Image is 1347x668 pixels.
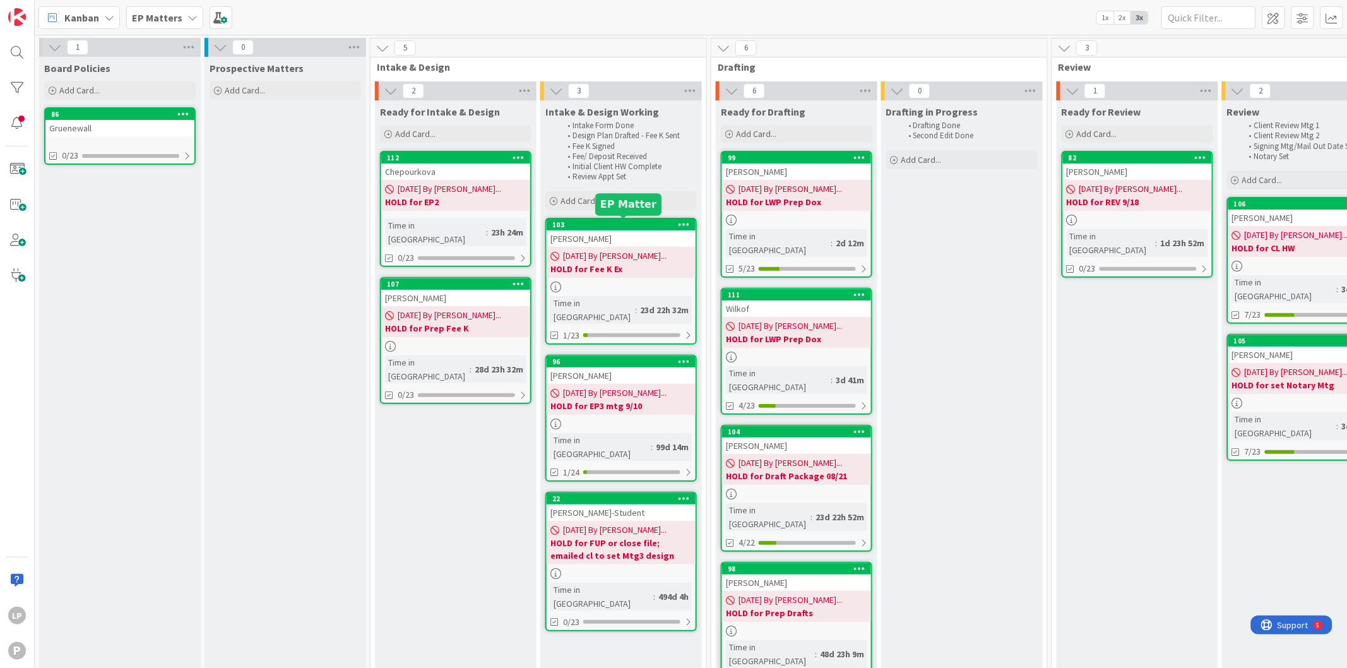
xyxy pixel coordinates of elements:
[1062,105,1141,118] span: Ready for Review
[66,5,69,15] div: 5
[653,590,655,604] span: :
[722,563,871,575] div: 98
[1337,282,1339,296] span: :
[831,373,833,387] span: :
[545,105,659,118] span: Intake & Design Working
[635,303,637,317] span: :
[726,229,831,257] div: Time in [GEOGRAPHIC_DATA]
[722,164,871,180] div: [PERSON_NAME]
[726,333,867,345] b: HOLD for LWP Prep Dox
[1250,83,1271,98] span: 2
[45,109,194,120] div: 86
[1114,11,1131,24] span: 2x
[395,40,416,56] span: 5
[27,2,57,17] span: Support
[381,152,530,180] div: 112Chepourkova
[1131,11,1148,24] span: 3x
[380,151,531,267] a: 112Chepourkova[DATE] By [PERSON_NAME]...HOLD for EP2Time in [GEOGRAPHIC_DATA]:23h 24m0/23
[561,152,695,162] li: Fee/ Deposit Received
[1232,412,1337,440] div: Time in [GEOGRAPHIC_DATA]
[225,85,265,96] span: Add Card...
[739,456,842,470] span: [DATE] By [PERSON_NAME]...
[722,289,871,317] div: 111Wilkof
[563,616,579,629] span: 0/23
[728,290,871,299] div: 111
[637,303,692,317] div: 23d 22h 32m
[1245,445,1261,458] span: 7/23
[833,236,867,250] div: 2d 12m
[1067,196,1208,208] b: HOLD for REV 9/18
[726,607,867,619] b: HOLD for Prep Drafts
[728,564,871,573] div: 98
[901,154,942,165] span: Add Card...
[385,322,526,335] b: HOLD for Prep Fee K
[728,427,871,436] div: 104
[815,647,817,661] span: :
[381,278,530,290] div: 107
[726,470,867,482] b: HOLD for Draft Package 08/21
[62,149,78,162] span: 0/23
[547,493,696,504] div: 22
[722,289,871,301] div: 111
[739,319,842,333] span: [DATE] By [PERSON_NAME]...
[550,296,635,324] div: Time in [GEOGRAPHIC_DATA]
[395,128,436,140] span: Add Card...
[744,83,765,98] span: 6
[810,510,812,524] span: :
[1063,152,1212,180] div: 82[PERSON_NAME]
[1063,164,1212,180] div: [PERSON_NAME]
[45,120,194,136] div: Gruenewall
[726,503,810,531] div: Time in [GEOGRAPHIC_DATA]
[1337,419,1339,433] span: :
[726,196,867,208] b: HOLD for LWP Prep Dox
[1245,308,1261,321] span: 7/23
[1076,40,1098,56] span: 3
[552,494,696,503] div: 22
[1069,153,1212,162] div: 82
[722,301,871,317] div: Wilkof
[718,61,1031,73] span: Drafting
[8,8,26,26] img: Visit kanbanzone.com
[909,83,930,98] span: 0
[1242,174,1283,186] span: Add Card...
[545,218,697,345] a: 103[PERSON_NAME][DATE] By [PERSON_NAME]...HOLD for Fee K ExTime in [GEOGRAPHIC_DATA]:23d 22h 32m1/23
[385,355,470,383] div: Time in [GEOGRAPHIC_DATA]
[739,262,755,275] span: 5/23
[1227,105,1260,118] span: Review
[547,356,696,384] div: 96[PERSON_NAME]
[51,110,194,119] div: 86
[722,563,871,591] div: 98[PERSON_NAME]
[547,504,696,521] div: [PERSON_NAME]-Student
[817,647,867,661] div: 48d 23h 9m
[59,85,100,96] span: Add Card...
[721,151,872,278] a: 99[PERSON_NAME][DATE] By [PERSON_NAME]...HOLD for LWP Prep DoxTime in [GEOGRAPHIC_DATA]:2d 12m5/23
[722,152,871,164] div: 99
[831,236,833,250] span: :
[735,40,757,56] span: 6
[739,182,842,196] span: [DATE] By [PERSON_NAME]...
[381,164,530,180] div: Chepourkova
[547,493,696,521] div: 22[PERSON_NAME]-Student
[1077,128,1117,140] span: Add Card...
[381,290,530,306] div: [PERSON_NAME]
[563,249,667,263] span: [DATE] By [PERSON_NAME]...
[44,107,196,165] a: 86Gruenewall0/23
[561,172,695,182] li: Review Appt Set
[398,251,414,265] span: 0/23
[45,109,194,136] div: 86Gruenewall
[728,153,871,162] div: 99
[1156,236,1158,250] span: :
[1079,262,1096,275] span: 0/23
[655,590,692,604] div: 494d 4h
[563,523,667,537] span: [DATE] By [PERSON_NAME]...
[1063,152,1212,164] div: 82
[722,426,871,454] div: 104[PERSON_NAME]
[67,40,88,55] span: 1
[833,373,867,387] div: 3d 41m
[387,153,530,162] div: 112
[722,152,871,180] div: 99[PERSON_NAME]
[886,105,978,118] span: Drafting in Progress
[488,225,526,239] div: 23h 24m
[721,425,872,552] a: 104[PERSON_NAME][DATE] By [PERSON_NAME]...HOLD for Draft Package 08/21Time in [GEOGRAPHIC_DATA]:2...
[403,83,424,98] span: 2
